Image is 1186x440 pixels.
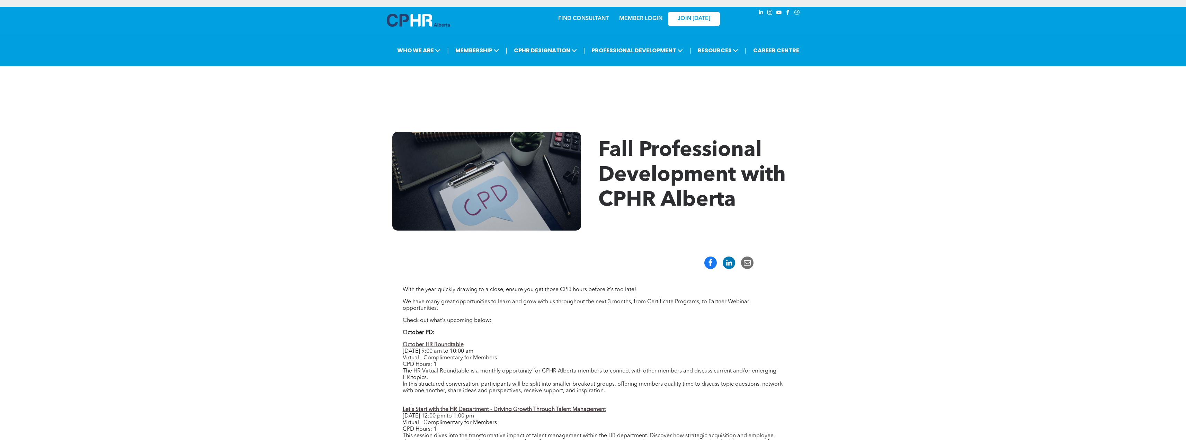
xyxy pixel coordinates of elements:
[784,9,792,18] a: facebook
[387,14,450,27] img: A blue and white logo for cp alberta
[395,44,443,57] span: WHO WE ARE
[403,330,435,335] b: October PD:
[403,299,784,312] p: We have many great opportunities to learn and grow with us throughout the next 3 months, from Cer...
[506,43,507,57] li: |
[678,16,710,22] span: JOIN [DATE]
[403,317,784,324] p: Check out what's upcoming below:
[403,342,784,394] p: [DATE] 9:00 am to 10:00 am Virtual - Complimentary for Members CPD Hours: 1 The HR Virtual Roundt...
[403,426,784,433] div: CPD Hours: 1
[558,16,609,21] a: FIND CONSULTANT
[696,44,740,57] span: RESOURCES
[403,413,784,420] div: [DATE] 12:00 pm to 1:00 pm
[598,140,786,211] span: Fall Professional Development with CPHR Alberta
[757,9,765,18] a: linkedin
[745,43,747,57] li: |
[589,44,685,57] span: PROFESSIONAL DEVELOPMENT
[403,287,784,293] p: With the year quickly drawing to a close, ensure you get those CPD hours before it's too late!
[453,44,501,57] span: MEMBERSHIP
[619,16,662,21] a: MEMBER LOGIN
[583,43,585,57] li: |
[403,420,784,426] div: Virtual - Complimentary for Members
[512,44,579,57] span: CPHR DESIGNATION
[775,9,783,18] a: youtube
[403,342,464,348] a: October HR Roundtable
[668,12,720,26] a: JOIN [DATE]
[793,9,801,18] a: Social network
[766,9,774,18] a: instagram
[751,44,801,57] a: CAREER CENTRE
[403,407,606,412] a: Let's Start with the HR Department - Driving Growth Through Talent Management
[447,43,449,57] li: |
[689,43,691,57] li: |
